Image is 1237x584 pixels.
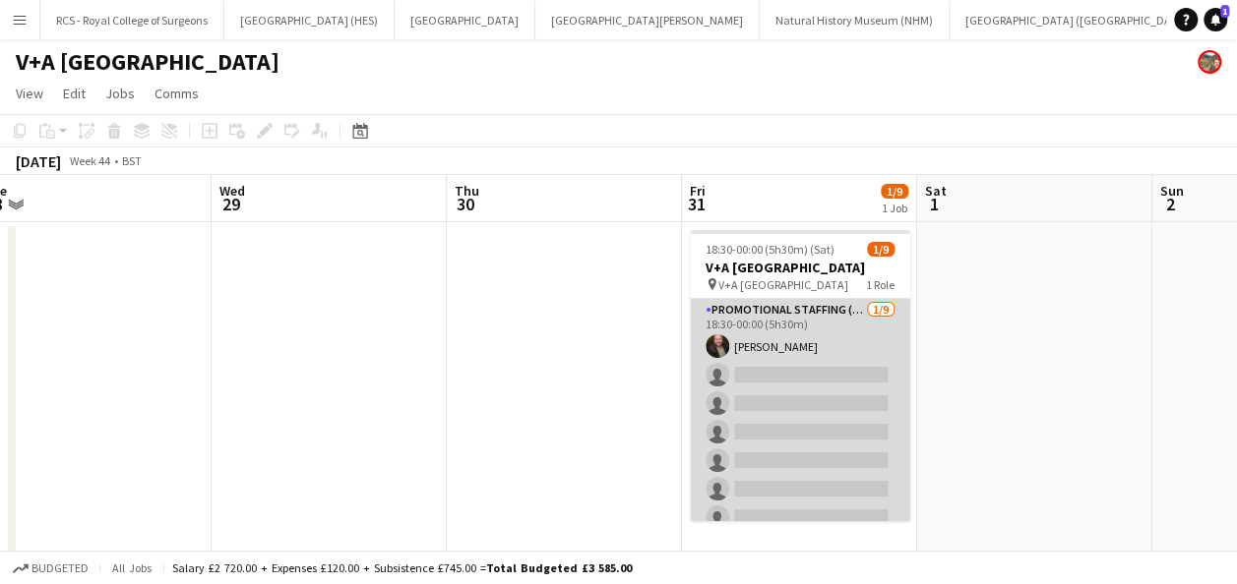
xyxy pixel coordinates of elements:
button: [GEOGRAPHIC_DATA] ([GEOGRAPHIC_DATA]) [950,1,1208,39]
h1: V+A [GEOGRAPHIC_DATA] [16,47,279,77]
a: Comms [147,81,207,106]
span: 29 [216,193,245,215]
span: 18:30-00:00 (5h30m) (Sat) [706,242,835,257]
span: 2 [1157,193,1184,215]
span: 31 [687,193,706,215]
span: Total Budgeted £3 585.00 [486,560,632,575]
span: V+A [GEOGRAPHIC_DATA] [718,277,848,292]
span: Week 44 [65,153,114,168]
a: 1 [1204,8,1227,31]
h3: V+A [GEOGRAPHIC_DATA] [690,259,910,276]
button: RCS - Royal College of Surgeons [40,1,224,39]
span: 1 Role [866,277,895,292]
span: Sun [1160,182,1184,200]
span: 1/9 [881,184,908,199]
span: Sat [925,182,947,200]
span: View [16,85,43,102]
button: [GEOGRAPHIC_DATA] [395,1,535,39]
span: Thu [455,182,479,200]
a: Jobs [97,81,143,106]
button: Budgeted [10,557,92,579]
span: Jobs [105,85,135,102]
div: 1 Job [882,201,907,215]
span: 1 [1220,5,1229,18]
span: 30 [452,193,479,215]
div: BST [122,153,142,168]
a: Edit [55,81,93,106]
app-user-avatar: Alyce Paton [1198,50,1221,74]
span: Wed [219,182,245,200]
button: [GEOGRAPHIC_DATA] (HES) [224,1,395,39]
button: [GEOGRAPHIC_DATA][PERSON_NAME] [535,1,760,39]
button: Natural History Museum (NHM) [760,1,950,39]
span: All jobs [108,560,155,575]
span: Budgeted [31,561,89,575]
span: Fri [690,182,706,200]
span: 1/9 [867,242,895,257]
app-job-card: 18:30-00:00 (5h30m) (Sat)1/9V+A [GEOGRAPHIC_DATA] V+A [GEOGRAPHIC_DATA]1 RolePromotional Staffing... [690,230,910,521]
span: 1 [922,193,947,215]
span: Edit [63,85,86,102]
div: Salary £2 720.00 + Expenses £120.00 + Subsistence £745.00 = [172,560,632,575]
a: View [8,81,51,106]
div: [DATE] [16,151,61,171]
span: Comms [155,85,199,102]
